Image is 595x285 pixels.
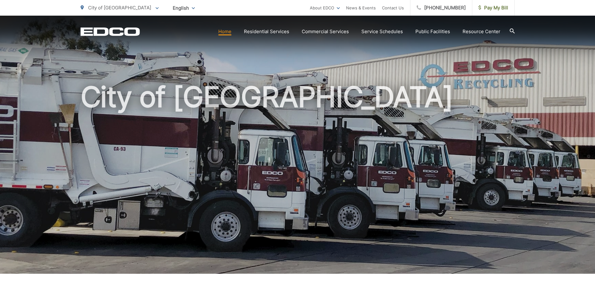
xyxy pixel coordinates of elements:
[478,4,508,12] span: Pay My Bill
[302,28,349,35] a: Commercial Services
[346,4,376,12] a: News & Events
[81,81,515,279] h1: City of [GEOGRAPHIC_DATA]
[168,3,200,13] span: English
[244,28,289,35] a: Residential Services
[463,28,500,35] a: Resource Center
[218,28,231,35] a: Home
[81,27,140,36] a: EDCD logo. Return to the homepage.
[310,4,340,12] a: About EDCO
[415,28,450,35] a: Public Facilities
[361,28,403,35] a: Service Schedules
[88,5,151,11] span: City of [GEOGRAPHIC_DATA]
[382,4,404,12] a: Contact Us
